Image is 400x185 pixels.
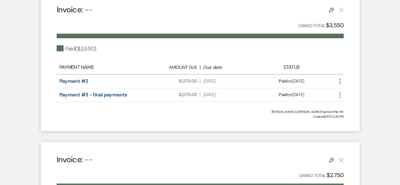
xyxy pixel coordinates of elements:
[326,22,343,29] strong: $3,550
[256,64,326,71] div: Status
[203,78,253,84] span: [DATE]
[299,171,344,180] p: Grand Total:
[84,154,93,165] span: --
[279,92,287,97] span: Paid
[57,154,93,165] h4: Invoice:
[57,45,96,53] div: Paid ( $3,550 )
[59,91,127,98] a: Payment #3 - final payments
[57,4,93,15] h4: Invoice:
[57,114,344,119] span: Created: [DATE] 2:44 PM
[84,4,93,15] span: --
[326,171,343,179] strong: $2,750
[57,109,344,114] div: [PERSON_NAME] & [PERSON_NAME] Payment Plan #2
[59,78,88,84] a: Payment #2
[144,64,256,71] div: |
[256,91,326,98] div: on [DATE]
[147,78,197,84] span: $1,375.00
[203,64,253,71] div: Due date
[279,78,287,84] span: Paid
[339,157,344,163] button: This payment plan cannot be deleted because it contains links that have been paid through Weven’s...
[256,78,326,84] div: on [DATE]
[147,64,197,71] div: Amount Due
[339,7,344,12] button: This payment plan cannot be deleted because it contains links that have been paid through Weven’s...
[59,64,144,71] div: Payment Name
[147,91,197,98] span: $2,175.00
[203,91,253,98] span: [DATE]
[298,21,344,30] p: Grand Total:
